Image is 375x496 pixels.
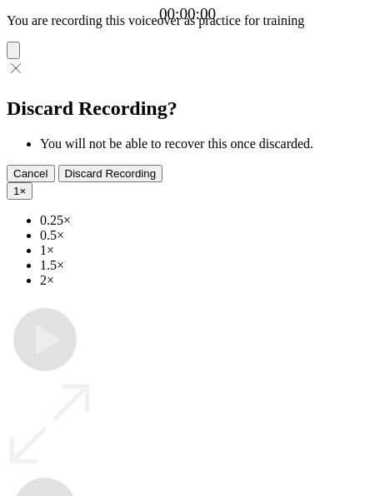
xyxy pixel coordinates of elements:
li: 0.25× [40,213,368,228]
span: 1 [13,185,19,197]
li: 0.5× [40,228,368,243]
li: 1.5× [40,258,368,273]
a: 00:00:00 [159,5,216,23]
li: You will not be able to recover this once discarded. [40,136,368,151]
button: Cancel [7,165,55,182]
li: 1× [40,243,368,258]
li: 2× [40,273,368,288]
p: You are recording this voiceover as practice for training [7,13,368,28]
h2: Discard Recording? [7,97,368,120]
button: Discard Recording [58,165,163,182]
button: 1× [7,182,32,200]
